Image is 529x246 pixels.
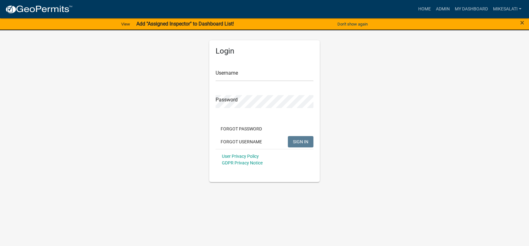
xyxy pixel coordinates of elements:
a: MikeSalati [490,3,524,15]
a: My Dashboard [452,3,490,15]
h5: Login [216,47,313,56]
button: Don't show again [335,19,370,29]
a: Home [416,3,433,15]
button: Forgot Username [216,136,267,147]
a: User Privacy Policy [222,154,259,159]
a: View [119,19,133,29]
button: Close [520,19,524,26]
a: Admin [433,3,452,15]
strong: Add "Assigned Inspector" to Dashboard List! [136,21,234,27]
button: SIGN IN [288,136,313,147]
span: × [520,18,524,27]
button: Forgot Password [216,123,267,134]
span: SIGN IN [293,139,308,144]
a: GDPR Privacy Notice [222,160,263,165]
